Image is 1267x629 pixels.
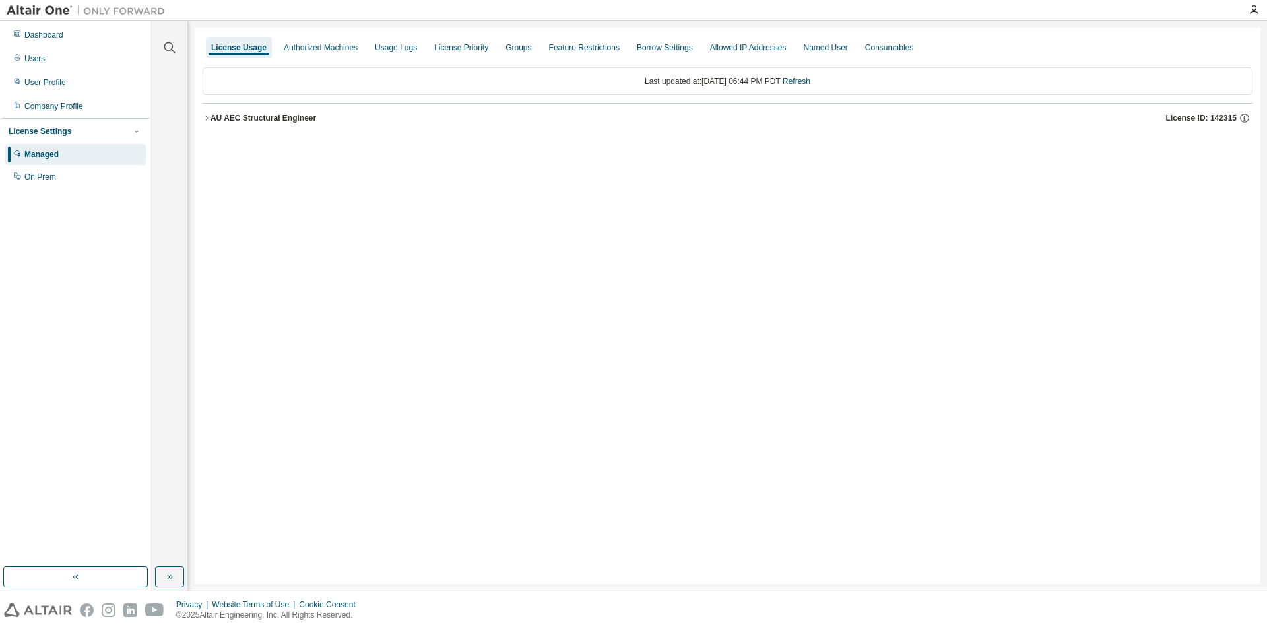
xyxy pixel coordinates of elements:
div: On Prem [24,172,56,182]
div: AU AEC Structural Engineer [211,113,316,123]
div: Groups [505,42,531,53]
img: linkedin.svg [123,603,137,617]
div: License Usage [211,42,267,53]
img: instagram.svg [102,603,115,617]
div: Feature Restrictions [549,42,620,53]
div: Named User [803,42,847,53]
img: Altair One [7,4,172,17]
a: Refresh [783,77,810,86]
div: Managed [24,149,59,160]
div: Authorized Machines [284,42,358,53]
p: © 2025 Altair Engineering, Inc. All Rights Reserved. [176,610,364,621]
div: License Settings [9,126,71,137]
span: License ID: 142315 [1166,113,1237,123]
div: Usage Logs [375,42,417,53]
img: altair_logo.svg [4,603,72,617]
div: Users [24,53,45,64]
div: User Profile [24,77,66,88]
img: facebook.svg [80,603,94,617]
div: Cookie Consent [299,599,363,610]
button: AU AEC Structural EngineerLicense ID: 142315 [203,104,1252,133]
div: Consumables [865,42,913,53]
div: Borrow Settings [637,42,693,53]
div: License Priority [434,42,488,53]
div: Dashboard [24,30,63,40]
div: Allowed IP Addresses [710,42,787,53]
div: Privacy [176,599,212,610]
img: youtube.svg [145,603,164,617]
div: Website Terms of Use [212,599,299,610]
div: Company Profile [24,101,83,112]
div: Last updated at: [DATE] 06:44 PM PDT [203,67,1252,95]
